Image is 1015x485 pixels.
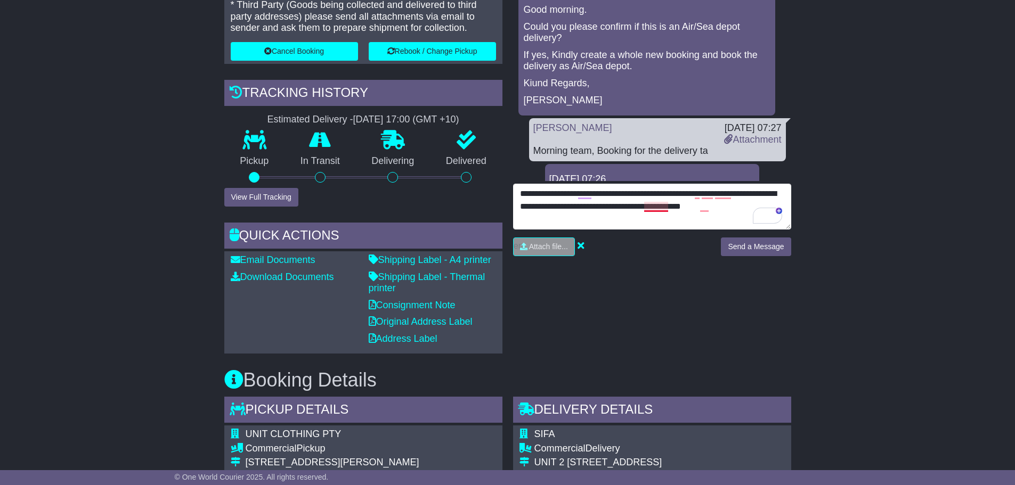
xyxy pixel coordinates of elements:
a: Shipping Label - A4 printer [369,254,491,265]
a: Attachment [724,134,781,145]
textarea: To enrich screen reader interactions, please activate Accessibility in Grammarly extension settings [513,184,791,229]
div: Pickup [246,443,487,455]
a: Address Label [369,333,437,344]
div: Morning team, Booking for the delivery ta [533,145,782,157]
a: Shipping Label - Thermal printer [369,272,485,294]
div: Estimated Delivery - [224,114,502,126]
a: Consignment Note [369,300,456,310]
p: In Transit [285,155,356,167]
span: Commercial [534,443,586,454]
div: Quick Actions [224,223,502,251]
div: Delivery Details [513,397,791,425]
p: Kiund Regards, [524,78,770,89]
h3: Booking Details [224,369,791,391]
span: UNIT CLOTHING PTY [246,429,342,439]
p: Pickup [224,155,285,167]
p: Delivered [430,155,502,167]
div: Delivery [534,443,776,455]
button: Rebook / Change Pickup [369,42,496,61]
div: [DATE] 07:26 [549,174,755,185]
p: Could you please confirm if this is an Air/Sea depot delivery? [524,21,770,44]
button: View Full Tracking [224,188,298,207]
p: Delivering [356,155,431,167]
div: [STREET_ADDRESS][PERSON_NAME] [246,457,487,468]
p: [PERSON_NAME] [524,95,770,106]
a: Download Documents [231,272,334,282]
a: [PERSON_NAME] [533,122,612,133]
button: Send a Message [721,237,791,256]
button: Cancel Booking [231,42,358,61]
p: If yes, Kindly create a whole new booking and book the delivery as Air/Sea depot. [524,50,770,72]
a: Email Documents [231,254,315,265]
div: Pickup Details [224,397,502,425]
a: Original Address Label [369,316,473,327]
div: UNIT 2 [STREET_ADDRESS] [534,457,776,468]
div: Tracking history [224,80,502,109]
div: [DATE] 07:27 [724,122,781,134]
span: © One World Courier 2025. All rights reserved. [175,473,329,481]
div: [DATE] 17:00 (GMT +10) [353,114,459,126]
span: Commercial [246,443,297,454]
span: SIFA [534,429,555,439]
p: Good morning. [524,4,770,16]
